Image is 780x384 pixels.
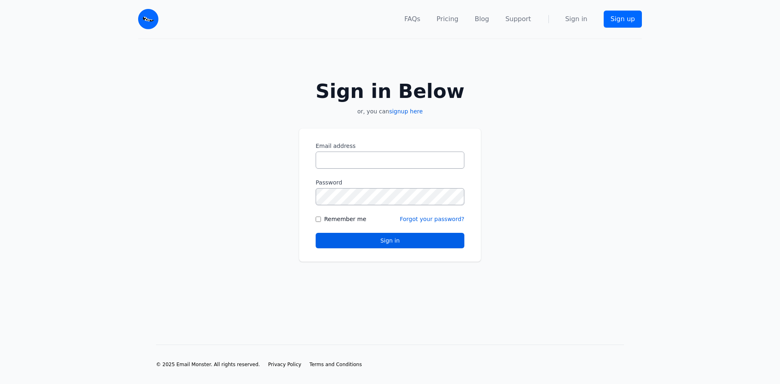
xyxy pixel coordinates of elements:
[475,14,489,24] a: Blog
[268,361,301,368] a: Privacy Policy
[316,142,464,150] label: Email address
[437,14,459,24] a: Pricing
[299,107,481,115] p: or, you can
[316,178,464,187] label: Password
[324,215,366,223] label: Remember me
[156,361,260,368] li: © 2025 Email Monster. All rights reserved.
[299,81,481,101] h2: Sign in Below
[604,11,642,28] a: Sign up
[316,233,464,248] button: Sign in
[138,9,158,29] img: Email Monster
[310,361,362,368] a: Terms and Conditions
[389,108,423,115] a: signup here
[404,14,420,24] a: FAQs
[505,14,531,24] a: Support
[565,14,587,24] a: Sign in
[400,216,464,222] a: Forgot your password?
